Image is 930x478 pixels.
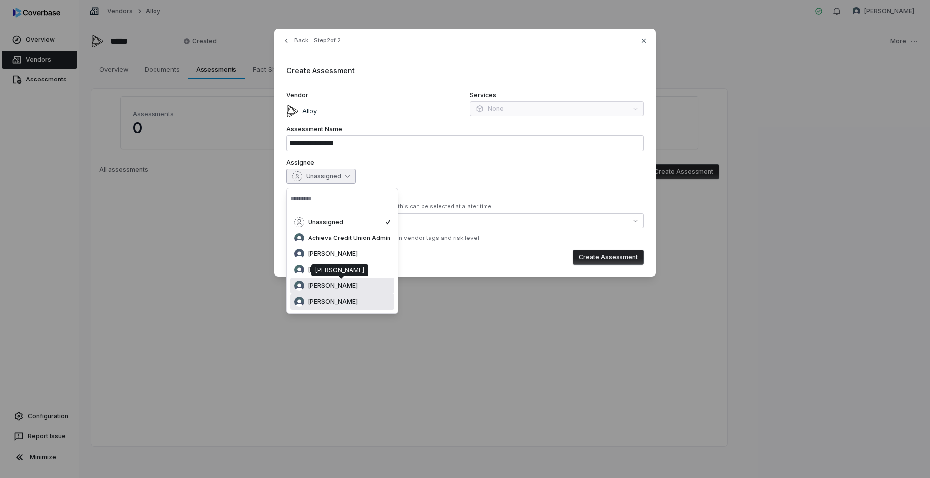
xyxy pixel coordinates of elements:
[294,297,304,307] img: Stephan Gonzalez avatar
[314,37,341,44] span: Step 2 of 2
[308,298,358,306] span: [PERSON_NAME]
[279,32,311,50] button: Back
[286,66,355,75] span: Create Assessment
[308,266,358,274] span: [PERSON_NAME]
[308,282,358,290] span: [PERSON_NAME]
[286,91,308,99] span: Vendor
[298,106,317,116] p: Alloy
[308,250,358,258] span: [PERSON_NAME]
[306,172,341,180] span: Unassigned
[294,265,304,275] img: John Chatman avatar
[573,250,644,265] button: Create Assessment
[308,218,343,226] span: Unassigned
[294,233,304,243] img: Achieva Credit Union Admin avatar
[286,192,644,200] label: Control Sets
[288,203,644,210] div: At least one control set is required, but this can be selected at a later time.
[308,234,390,242] span: Achieva Credit Union Admin
[315,266,364,274] div: [PERSON_NAME]
[294,249,304,259] img: Craig Sexton avatar
[470,91,644,99] label: Services
[286,234,644,242] div: ✓ Auto-selected 3 control set s based on vendor tags and risk level
[290,214,394,310] div: Suggestions
[286,125,644,133] label: Assessment Name
[286,159,644,167] label: Assignee
[294,281,304,291] img: Stephan Gonzalez avatar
